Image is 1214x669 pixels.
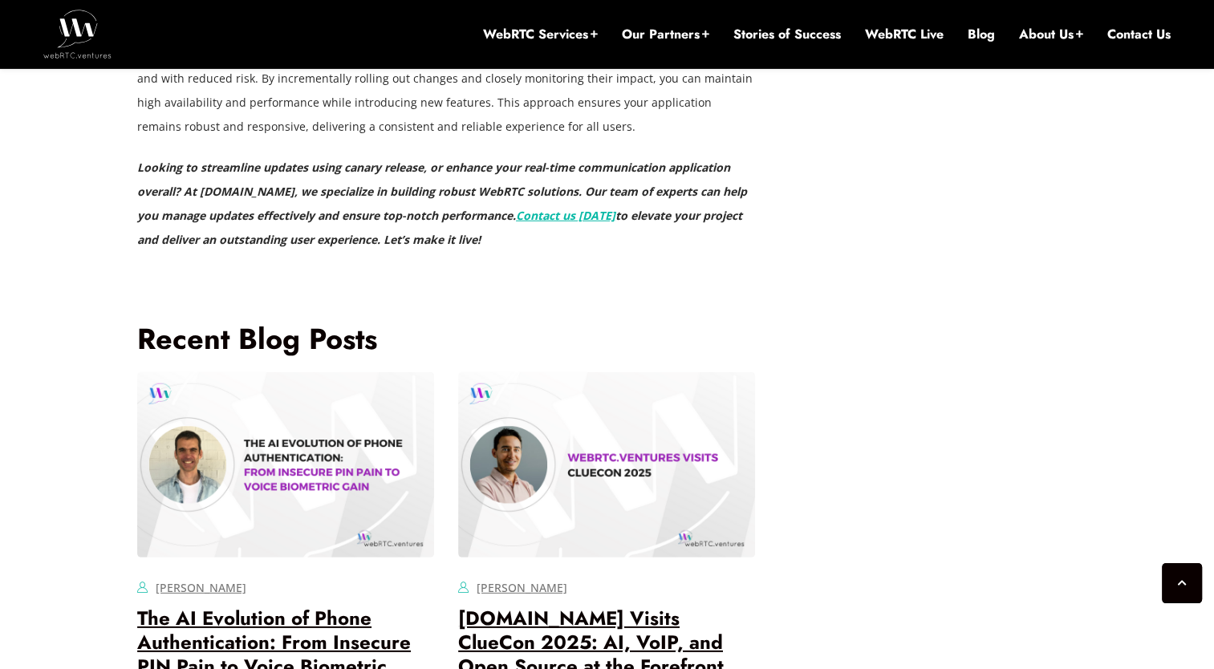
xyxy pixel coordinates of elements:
[968,26,995,43] a: Blog
[137,43,755,139] p: Implementing canary releases with Amazon Route 53 allows you to update your WebRTC applications s...
[137,160,747,223] em: Looking to streamline updates using canary release, or enhance your real-time communication appli...
[516,208,615,223] a: Contact us [DATE]
[622,26,709,43] a: Our Partners
[733,26,841,43] a: Stories of Success
[1019,26,1083,43] a: About Us
[1107,26,1171,43] a: Contact Us
[156,580,246,595] a: [PERSON_NAME]
[137,321,755,356] h3: Recent Blog Posts
[43,10,112,58] img: WebRTC.ventures
[477,580,567,595] a: [PERSON_NAME]
[483,26,598,43] a: WebRTC Services
[865,26,944,43] a: WebRTC Live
